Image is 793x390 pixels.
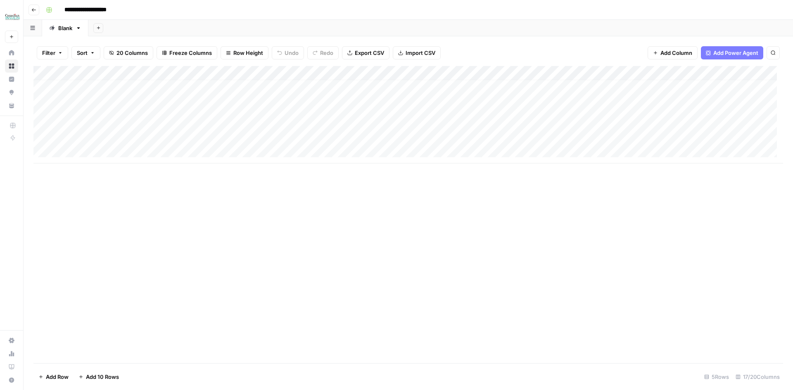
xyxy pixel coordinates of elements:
span: Filter [42,49,55,57]
button: Import CSV [393,46,441,59]
span: Add Row [46,373,69,381]
span: 20 Columns [116,49,148,57]
button: Help + Support [5,373,18,387]
span: Freeze Columns [169,49,212,57]
a: Your Data [5,99,18,112]
span: Add 10 Rows [86,373,119,381]
button: 20 Columns [104,46,153,59]
a: Blank [42,20,88,36]
button: Redo [307,46,339,59]
div: 5 Rows [701,370,732,383]
a: Opportunities [5,86,18,99]
button: Filter [37,46,68,59]
span: Sort [77,49,88,57]
button: Row Height [221,46,268,59]
img: BCI Logo [5,9,20,24]
button: Add 10 Rows [74,370,124,383]
a: Home [5,46,18,59]
button: Add Row [33,370,74,383]
button: Add Power Agent [701,46,763,59]
span: Undo [285,49,299,57]
a: Learning Hub [5,360,18,373]
a: Settings [5,334,18,347]
a: Insights [5,73,18,86]
a: Browse [5,59,18,73]
button: Freeze Columns [157,46,217,59]
span: Add Column [660,49,692,57]
span: Row Height [233,49,263,57]
button: Sort [71,46,100,59]
span: Export CSV [355,49,384,57]
span: Add Power Agent [713,49,758,57]
button: Workspace: BCI [5,7,18,27]
button: Undo [272,46,304,59]
div: Blank [58,24,72,32]
button: Add Column [648,46,698,59]
span: Import CSV [406,49,435,57]
div: 17/20 Columns [732,370,783,383]
a: Usage [5,347,18,360]
span: Redo [320,49,333,57]
button: Export CSV [342,46,389,59]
